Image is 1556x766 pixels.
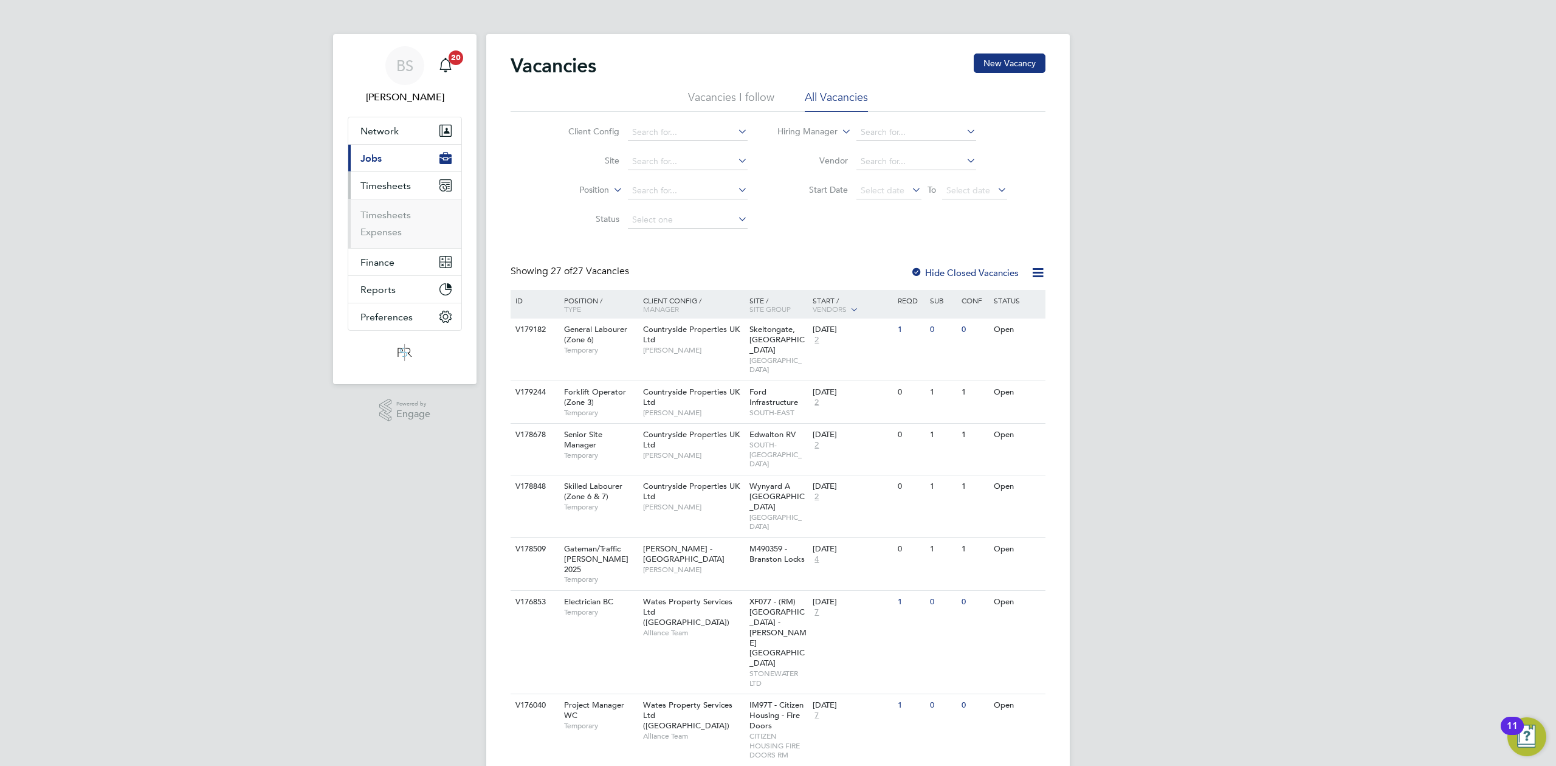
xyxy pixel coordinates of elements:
span: Edwalton RV [749,429,796,440]
span: STONEWATER LTD [749,669,807,688]
span: Network [360,125,399,137]
div: V178509 [512,538,555,561]
span: Wynyard A [GEOGRAPHIC_DATA] [749,481,805,512]
button: Reports [348,276,461,303]
div: 1 [895,319,926,341]
input: Search for... [628,182,748,199]
div: 0 [927,591,959,613]
span: Engage [396,409,430,419]
span: [PERSON_NAME] [643,565,743,574]
input: Select one [628,212,748,229]
span: Timesheets [360,180,411,191]
div: 1 [959,538,990,561]
div: 1 [895,591,926,613]
a: Expenses [360,226,402,238]
span: Select date [861,185,904,196]
div: Start / [810,290,895,320]
span: 2 [813,398,821,408]
span: Finance [360,257,394,268]
div: V178848 [512,475,555,498]
button: Open Resource Center, 11 new notifications [1507,717,1546,756]
input: Search for... [856,153,976,170]
div: [DATE] [813,430,892,440]
div: 0 [895,475,926,498]
div: 1 [927,381,959,404]
a: Timesheets [360,209,411,221]
span: Senior Site Manager [564,429,602,450]
span: 27 of [551,265,573,277]
div: [DATE] [813,544,892,554]
div: Client Config / [640,290,746,319]
span: Powered by [396,399,430,409]
span: 2 [813,335,821,345]
div: [DATE] [813,481,892,492]
li: All Vacancies [805,90,868,112]
div: V179182 [512,319,555,341]
button: Preferences [348,303,461,330]
div: Open [991,475,1044,498]
span: [PERSON_NAME] - [GEOGRAPHIC_DATA] [643,543,725,564]
div: 1 [927,424,959,446]
span: Gateman/Traffic [PERSON_NAME] 2025 [564,543,628,574]
label: Hide Closed Vacancies [911,267,1019,278]
span: Reports [360,284,396,295]
span: Beth Seddon [348,90,462,105]
div: Sub [927,290,959,311]
span: Jobs [360,153,382,164]
label: Status [549,213,619,224]
div: 1 [927,538,959,561]
span: Skilled Labourer (Zone 6 & 7) [564,481,622,502]
input: Search for... [628,124,748,141]
span: [PERSON_NAME] [643,450,743,460]
div: 0 [895,424,926,446]
img: psrsolutions-logo-retina.png [394,343,416,362]
span: Preferences [360,311,413,323]
div: 1 [959,381,990,404]
input: Search for... [856,124,976,141]
span: Site Group [749,304,791,314]
span: [GEOGRAPHIC_DATA] [749,512,807,531]
div: 1 [895,694,926,717]
div: Conf [959,290,990,311]
span: 7 [813,711,821,721]
label: Site [549,155,619,166]
span: Ford Infrastructure [749,387,798,407]
span: Temporary [564,607,637,617]
span: 27 Vacancies [551,265,629,277]
div: V176853 [512,591,555,613]
button: Network [348,117,461,144]
a: Go to home page [348,343,462,362]
span: Wates Property Services Ltd ([GEOGRAPHIC_DATA]) [643,596,732,627]
span: To [924,182,940,198]
div: [DATE] [813,387,892,398]
div: 11 [1507,726,1518,742]
a: 20 [433,46,458,85]
div: 0 [895,381,926,404]
label: Vendor [778,155,848,166]
div: Timesheets [348,199,461,248]
span: 2 [813,492,821,502]
li: Vacancies I follow [688,90,774,112]
div: V176040 [512,694,555,717]
div: Reqd [895,290,926,311]
span: SOUTH-EAST [749,408,807,418]
label: Start Date [778,184,848,195]
span: Temporary [564,450,637,460]
label: Client Config [549,126,619,137]
button: Timesheets [348,172,461,199]
span: XF077 - (RM) [GEOGRAPHIC_DATA] - [PERSON_NAME][GEOGRAPHIC_DATA] [749,596,807,668]
span: [PERSON_NAME] [643,408,743,418]
span: Type [564,304,581,314]
span: General Labourer (Zone 6) [564,324,627,345]
div: Open [991,319,1044,341]
div: Open [991,381,1044,404]
input: Search for... [628,153,748,170]
div: Position / [555,290,640,319]
div: Showing [511,265,632,278]
span: 20 [449,50,463,65]
span: Temporary [564,408,637,418]
span: M490359 - Branston Locks [749,543,805,564]
div: 0 [927,694,959,717]
div: 0 [959,694,990,717]
div: V178678 [512,424,555,446]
